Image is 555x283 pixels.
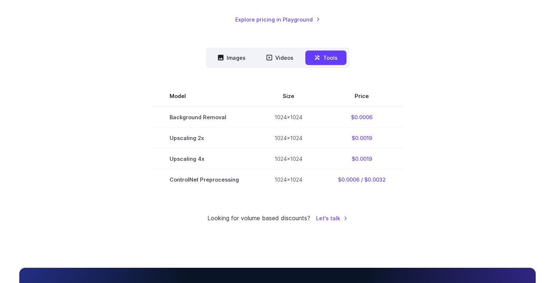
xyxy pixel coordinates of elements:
[152,107,257,128] td: Background Removal
[257,149,320,169] td: 1024x1024
[320,149,404,169] td: $0.0019
[320,128,404,149] td: $0.0019
[316,214,348,222] a: Let's talk
[257,107,320,128] td: 1024x1024
[235,15,320,24] a: Explore pricing in Playground
[305,51,347,65] button: Tools
[257,128,320,149] td: 1024x1024
[152,86,257,107] th: Model
[257,51,302,65] button: Videos
[209,51,254,65] button: Images
[320,107,404,128] td: $0.0006
[257,86,320,107] th: Size
[320,86,404,107] th: Price
[152,149,257,169] td: Upscaling 4x
[152,169,257,190] td: ControlNet Preprocessing
[257,169,320,190] td: 1024x1024
[207,214,310,223] small: Looking for volume based discounts?
[152,128,257,149] td: Upscaling 2x
[320,169,404,190] td: $0.0006 / $0.0032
